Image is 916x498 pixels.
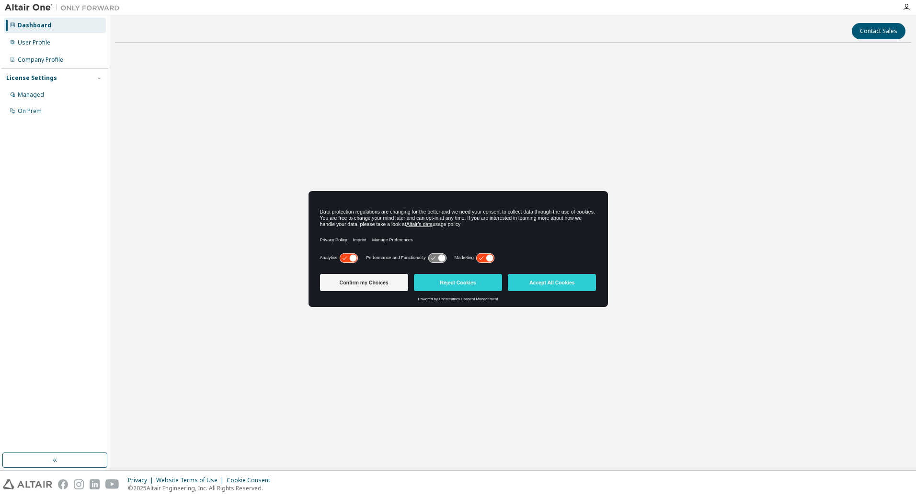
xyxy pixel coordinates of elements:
[6,74,57,82] div: License Settings
[18,39,50,46] div: User Profile
[3,479,52,489] img: altair_logo.svg
[5,3,125,12] img: Altair One
[18,91,44,99] div: Managed
[227,476,276,484] div: Cookie Consent
[18,107,42,115] div: On Prem
[18,22,51,29] div: Dashboard
[90,479,100,489] img: linkedin.svg
[128,476,156,484] div: Privacy
[156,476,227,484] div: Website Terms of Use
[105,479,119,489] img: youtube.svg
[128,484,276,492] p: © 2025 Altair Engineering, Inc. All Rights Reserved.
[852,23,905,39] button: Contact Sales
[74,479,84,489] img: instagram.svg
[58,479,68,489] img: facebook.svg
[18,56,63,64] div: Company Profile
